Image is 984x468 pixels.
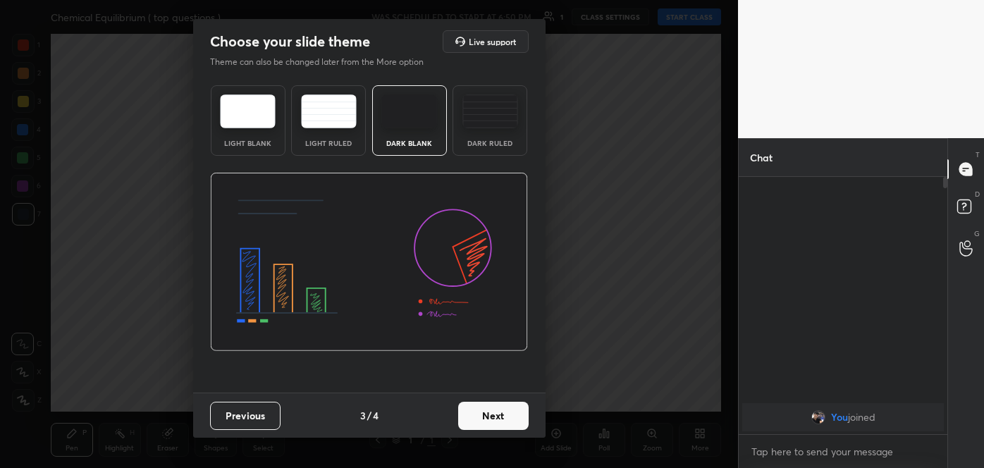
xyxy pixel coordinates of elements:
p: G [974,228,980,239]
h4: 4 [373,408,379,423]
img: darkRuledTheme.de295e13.svg [462,94,518,128]
div: Dark Ruled [462,140,518,147]
p: Chat [739,139,784,176]
p: T [976,149,980,160]
h2: Choose your slide theme [210,32,370,51]
p: D [975,189,980,199]
h4: 3 [360,408,366,423]
img: darkThemeBanner.d06ce4a2.svg [210,173,528,352]
img: lightTheme.e5ed3b09.svg [220,94,276,128]
p: Theme can also be changed later from the More option [210,56,438,68]
img: be3b61014f794d9dad424d3853eeb6ff.jpg [811,410,825,424]
div: Dark Blank [381,140,438,147]
img: lightRuledTheme.5fabf969.svg [301,94,357,128]
div: Light Blank [220,140,276,147]
img: darkTheme.f0cc69e5.svg [381,94,437,128]
h5: Live support [469,37,516,46]
h4: / [367,408,371,423]
button: Previous [210,402,281,430]
span: joined [848,412,875,423]
div: Light Ruled [300,140,357,147]
button: Next [458,402,529,430]
span: You [831,412,848,423]
div: grid [739,400,947,434]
